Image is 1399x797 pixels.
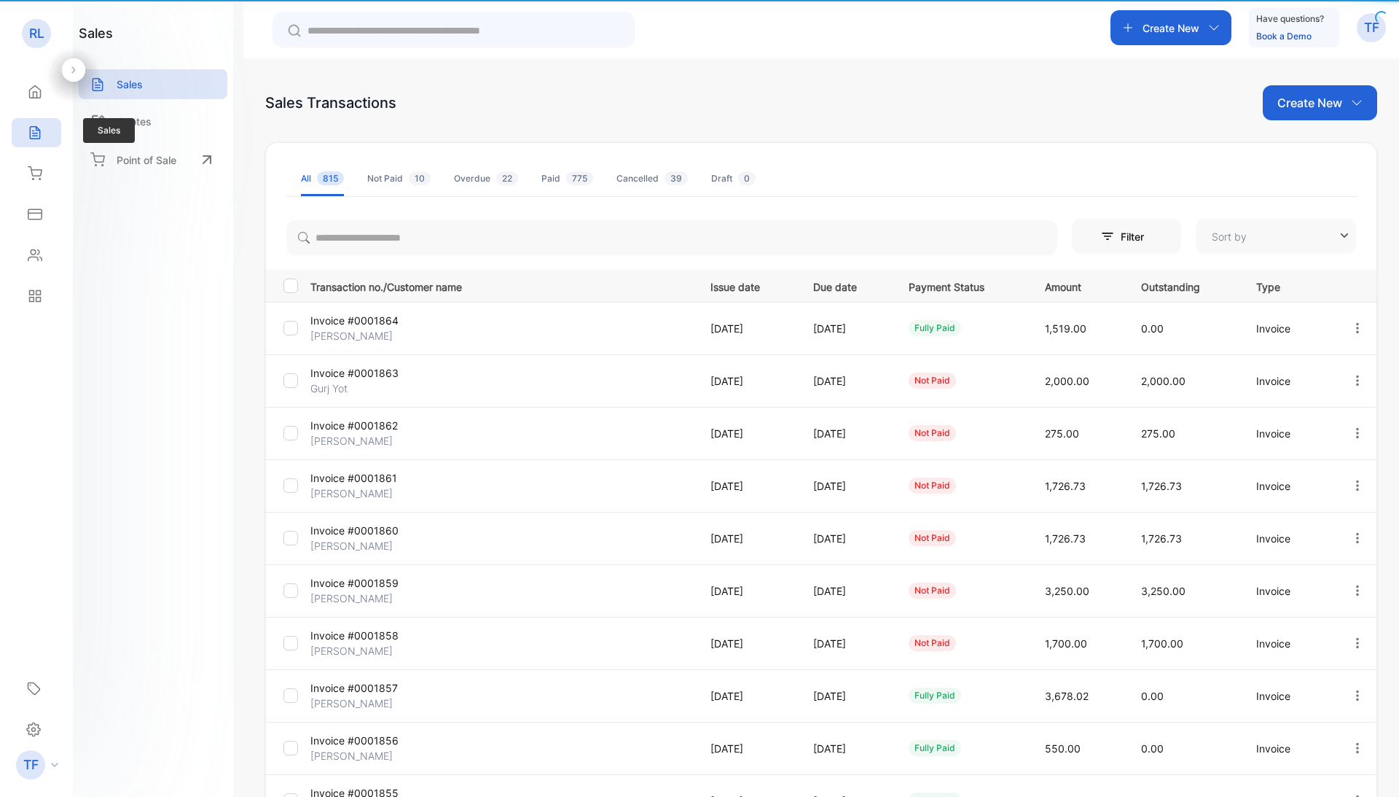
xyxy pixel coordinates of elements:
[1256,583,1320,599] p: Invoice
[79,69,227,99] a: Sales
[541,172,593,185] div: Paid
[813,276,879,295] p: Due date
[1141,532,1182,545] span: 1,726.73
[367,172,431,185] div: Not Paid
[310,748,438,763] p: [PERSON_NAME]
[813,531,879,546] p: [DATE]
[310,733,438,748] p: Invoice #0001856
[909,478,956,494] div: not paid
[1045,427,1079,440] span: 275.00
[310,470,438,486] p: Invoice #0001861
[1045,480,1086,492] span: 1,726.73
[710,636,783,651] p: [DATE]
[1364,18,1379,37] p: TF
[310,591,438,606] p: [PERSON_NAME]
[310,628,438,643] p: Invoice #0001858
[301,172,344,185] div: All
[813,426,879,441] p: [DATE]
[710,531,783,546] p: [DATE]
[310,680,438,696] p: Invoice #0001857
[909,425,956,441] div: not paid
[310,381,438,396] p: Gurj Yot
[1045,637,1087,650] span: 1,700.00
[310,575,438,591] p: Invoice #0001859
[1256,276,1320,295] p: Type
[310,523,438,538] p: Invoice #0001860
[1141,585,1186,597] span: 3,250.00
[1141,276,1226,295] p: Outstanding
[1256,531,1320,546] p: Invoice
[1141,427,1175,440] span: 275.00
[83,118,135,143] span: Sales
[1256,478,1320,494] p: Invoice
[310,696,438,711] p: [PERSON_NAME]
[710,426,783,441] p: [DATE]
[310,276,692,295] p: Transaction no./Customer name
[79,23,113,43] h1: sales
[711,172,756,185] div: Draft
[909,373,956,389] div: not paid
[12,6,55,50] button: Open LiveChat chat widget
[1212,229,1247,244] p: Sort by
[738,171,756,185] span: 0
[909,740,961,756] div: fully paid
[1141,637,1183,650] span: 1,700.00
[265,92,396,114] div: Sales Transactions
[1141,742,1164,755] span: 0.00
[616,172,688,185] div: Cancelled
[317,171,344,185] span: 815
[310,313,438,328] p: Invoice #0001864
[1141,480,1182,492] span: 1,726.73
[1263,85,1377,120] button: Create New
[496,171,518,185] span: 22
[409,171,431,185] span: 10
[1045,375,1089,387] span: 2,000.00
[1045,276,1111,295] p: Amount
[710,373,783,389] p: [DATE]
[454,172,518,185] div: Overdue
[1110,10,1231,45] button: Create New
[310,643,438,658] p: [PERSON_NAME]
[1045,585,1089,597] span: 3,250.00
[1357,10,1386,45] button: TF
[1196,219,1356,254] button: Sort by
[1141,690,1164,702] span: 0.00
[1256,12,1324,26] p: Have questions?
[1143,20,1199,36] p: Create New
[1045,322,1086,335] span: 1,519.00
[813,583,879,599] p: [DATE]
[813,321,879,336] p: [DATE]
[1141,322,1164,335] span: 0.00
[1256,426,1320,441] p: Invoice
[310,365,438,381] p: Invoice #0001863
[710,688,783,704] p: [DATE]
[1277,94,1342,112] p: Create New
[1141,375,1186,387] span: 2,000.00
[310,538,438,553] p: [PERSON_NAME]
[710,741,783,756] p: [DATE]
[710,583,783,599] p: [DATE]
[117,77,143,92] p: Sales
[1256,31,1312,42] a: Book a Demo
[710,321,783,336] p: [DATE]
[1045,532,1086,545] span: 1,726.73
[710,276,783,295] p: Issue date
[813,688,879,704] p: [DATE]
[813,741,879,756] p: [DATE]
[310,418,438,433] p: Invoice #0001862
[909,276,1015,295] p: Payment Status
[665,171,688,185] span: 39
[1256,321,1320,336] p: Invoice
[1045,690,1089,702] span: 3,678.02
[310,486,438,501] p: [PERSON_NAME]
[79,144,227,176] a: Point of Sale
[1256,373,1320,389] p: Invoice
[1256,741,1320,756] p: Invoice
[813,373,879,389] p: [DATE]
[566,171,593,185] span: 775
[310,328,438,343] p: [PERSON_NAME]
[23,755,39,774] p: TF
[1256,636,1320,651] p: Invoice
[813,636,879,651] p: [DATE]
[813,478,879,494] p: [DATE]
